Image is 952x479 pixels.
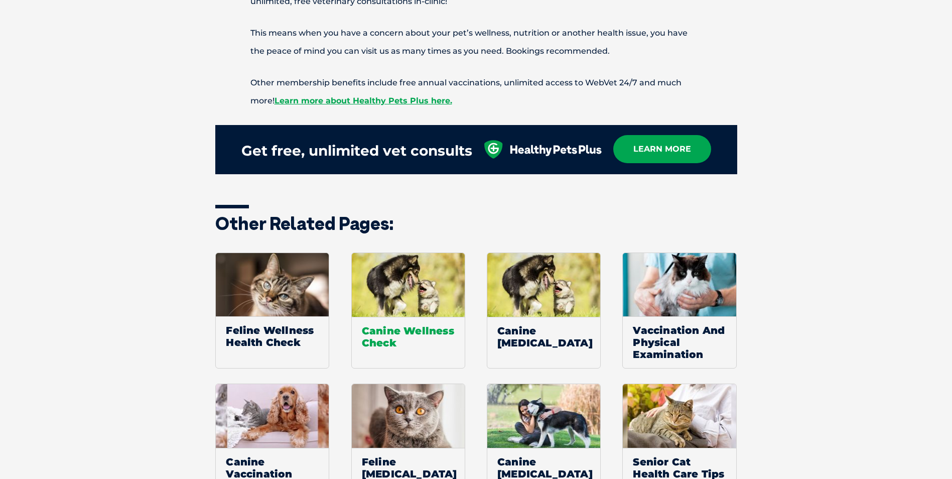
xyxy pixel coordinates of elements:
[216,253,329,317] img: cat wellness check
[215,253,329,369] a: Feline Wellness Health Check
[216,316,329,356] span: Feline Wellness Health Check
[352,317,465,356] span: Canine Wellness Check
[215,24,737,60] p: This means when you have a concern about your pet’s wellness, nutrition or another health issue, ...
[622,253,736,369] a: Vaccination And Physical Examination
[487,253,601,317] img: Default Thumbnail
[275,96,452,105] a: Learn more about Healthy Pets Plus here.
[613,135,711,163] a: learn more
[215,74,737,110] p: Other membership benefits include free annual vaccinations, unlimited access to WebVet 24/7 and m...
[623,316,736,368] span: Vaccination And Physical Examination
[351,253,465,369] a: Default ThumbnailCanine Wellness Check
[352,253,465,317] img: Default Thumbnail
[215,214,737,232] h3: Other related pages:
[487,253,601,369] a: Default ThumbnailCanine [MEDICAL_DATA]
[482,140,602,159] img: healthy-pets-plus.svg
[487,317,600,356] span: Canine [MEDICAL_DATA]
[241,135,472,167] div: Get free, unlimited vet consults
